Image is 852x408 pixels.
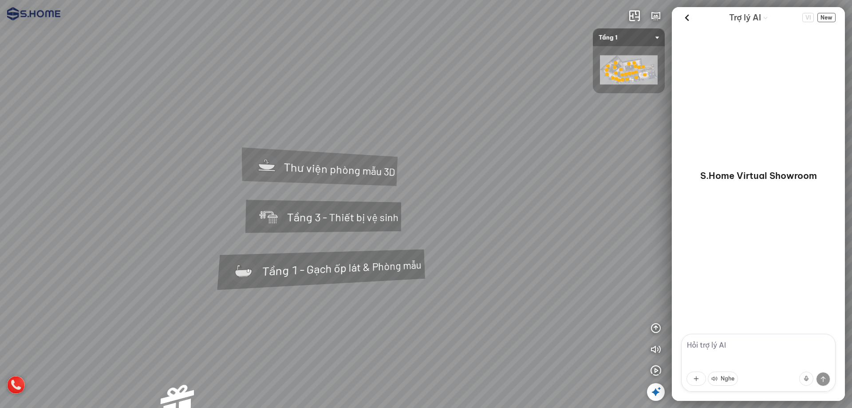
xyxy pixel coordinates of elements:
span: Trợ lý AI [729,12,761,24]
img: logo [7,7,60,20]
button: Nghe [708,372,738,386]
div: AI Guide options [729,11,768,24]
span: New [817,13,836,22]
p: S.Home Virtual Showroom [700,170,817,182]
span: Tầng 1 [599,28,659,46]
img: hotline_icon_VCHHFN9JCFPE.png [7,376,25,394]
button: New Chat [817,13,836,22]
span: VI [802,13,814,22]
button: Change language [802,13,814,22]
img: shome_ha_dong_l_ZJLELUXWZUJH.png [600,55,658,85]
